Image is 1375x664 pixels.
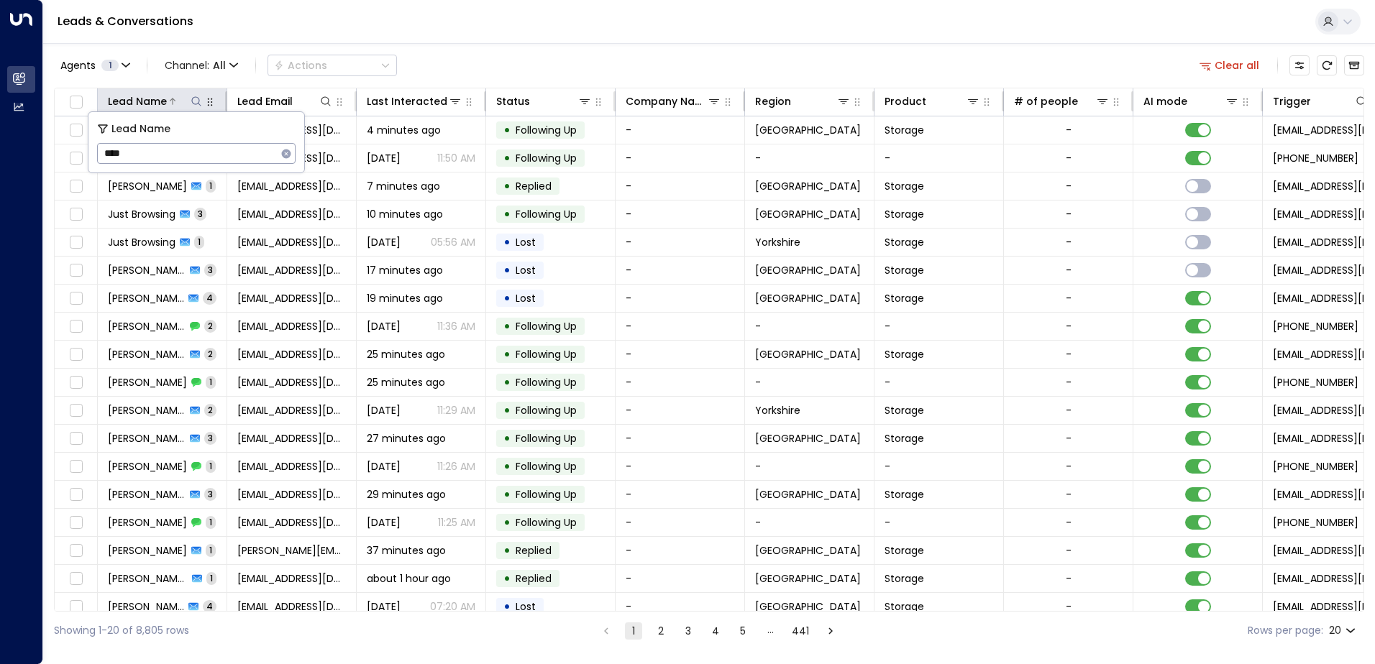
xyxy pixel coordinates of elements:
span: +447714386001 [1273,459,1358,474]
div: Product [885,93,926,110]
span: 29 minutes ago [367,487,446,502]
span: Elizabeth Fadeyi [108,543,187,558]
td: - [616,229,745,256]
span: Lost [516,599,536,614]
div: • [503,538,511,563]
span: Storage [885,123,924,137]
span: Toggle select row [67,177,85,195]
span: Following Up [516,123,577,137]
div: - [1066,431,1072,446]
div: 20 [1329,620,1358,641]
div: - [1066,403,1072,418]
div: Company Name [626,93,721,110]
td: - [874,509,1004,536]
button: Channel:All [159,55,244,75]
span: Nigel Graham [108,263,186,277]
div: - [1066,571,1072,586]
span: Toggle select row [67,121,85,139]
div: Status [496,93,530,110]
span: ebun.fadeyi@yahoo.com [237,543,346,558]
label: Rows per page: [1248,623,1323,638]
span: Replied [516,179,552,193]
span: Just Browsing [108,235,175,249]
span: 27 minutes ago [367,431,446,446]
td: - [616,116,745,144]
p: 11:29 AM [437,403,475,418]
td: - [616,144,745,172]
span: Storage [885,403,924,418]
p: 11:50 AM [437,151,475,165]
span: Agents [60,60,96,70]
span: Berkshire [755,207,861,221]
div: • [503,286,511,310]
div: AI mode [1143,93,1187,110]
span: 2 [204,320,216,332]
span: Replied [516,571,552,586]
span: +447764544193 [1273,319,1358,333]
span: All [213,60,226,71]
span: Toggle select row [67,374,85,392]
span: Aug 13, 2025 [367,599,401,614]
span: Oxfordshire [755,291,861,305]
span: jamesneil131@hotmail.com [237,179,346,193]
div: Last Interacted [367,93,447,110]
div: … [762,622,779,640]
td: - [745,509,874,536]
div: - [1066,179,1072,193]
span: justbrowsing@hotmail.com [237,207,346,221]
span: 1 [206,572,216,584]
span: Storage [885,487,924,502]
span: Lead Name [111,121,170,137]
button: Go to page 5 [734,622,752,640]
div: Lead Email [237,93,333,110]
span: Toggle select row [67,598,85,616]
span: Kalyani mehta [108,319,186,333]
div: Trigger [1273,93,1369,110]
span: Yesterday [367,403,401,418]
div: Lead Email [237,93,293,110]
span: 37 minutes ago [367,543,446,558]
span: 2 [204,404,216,416]
div: - [1066,459,1072,474]
span: 1 [206,180,216,192]
span: Rebecca Prentice [108,459,187,474]
span: Toggle select row [67,486,85,504]
button: page 1 [625,622,642,640]
span: 4 [203,292,216,304]
div: Status [496,93,592,110]
span: Storage [885,207,924,221]
button: Agents1 [54,55,135,75]
div: • [503,510,511,535]
div: • [503,230,511,254]
td: - [874,453,1004,480]
button: Actions [268,55,397,76]
span: Toggle select row [67,149,85,167]
td: - [616,509,745,536]
span: Shropshire [755,179,861,193]
div: Lead Name [108,93,204,110]
span: Yorkshire [755,403,800,418]
span: 25 minutes ago [367,375,445,389]
span: 1 [206,516,216,528]
td: - [616,481,745,508]
span: Toggle select row [67,430,85,448]
span: Luke Gibbons [108,487,186,502]
div: • [503,314,511,338]
span: Storage [885,571,924,586]
span: Toggle select row [67,206,85,223]
td: - [616,200,745,228]
td: - [874,144,1004,172]
span: Just Browsing [108,207,175,221]
span: Following Up [516,403,577,418]
span: Luke Gibbons [108,515,187,530]
span: Yorkshire [755,235,800,249]
span: Replied [516,543,552,558]
span: London [755,571,861,586]
span: Birmingham [755,431,861,446]
td: - [616,285,745,312]
td: - [616,453,745,480]
div: • [503,398,511,423]
button: Go to page 4 [707,622,724,640]
span: Following Up [516,347,577,361]
td: - [616,537,745,564]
